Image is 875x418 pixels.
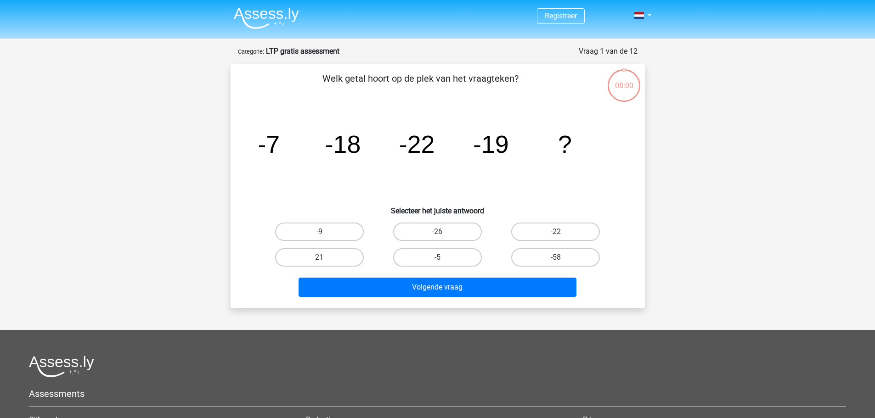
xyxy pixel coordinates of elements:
tspan: -18 [325,130,361,158]
img: Assessly [234,7,299,29]
img: Assessly logo [29,356,94,377]
label: -26 [393,223,482,241]
tspan: -19 [473,130,509,158]
p: Welk getal hoort op de plek van het vraagteken? [245,72,596,99]
label: -5 [393,248,482,267]
label: -22 [511,223,600,241]
tspan: ? [558,130,572,158]
tspan: -22 [399,130,435,158]
div: Vraag 1 van de 12 [579,46,638,57]
h5: Assessments [29,388,846,399]
tspan: -7 [258,130,280,158]
label: -9 [275,223,364,241]
a: Registreer [545,11,577,20]
h6: Selecteer het juiste antwoord [245,199,630,215]
div: 08:00 [607,68,641,91]
strong: LTP gratis assessment [266,47,339,56]
label: 21 [275,248,364,267]
button: Volgende vraag [299,278,576,297]
small: Categorie: [238,48,264,55]
label: -58 [511,248,600,267]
